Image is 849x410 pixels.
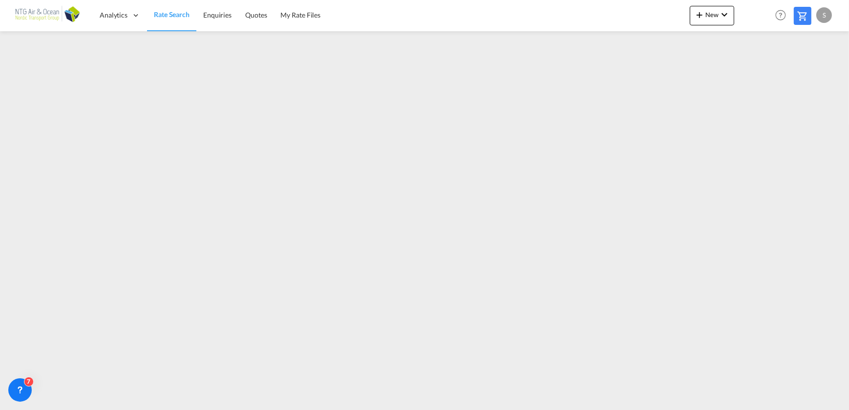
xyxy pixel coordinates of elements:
span: Enquiries [203,11,232,19]
span: Analytics [100,10,127,20]
span: Rate Search [154,10,190,19]
div: Help [772,7,794,24]
button: icon-plus 400-fgNewicon-chevron-down [690,6,734,25]
span: My Rate Files [281,11,321,19]
md-icon: icon-chevron-down [719,9,730,20]
span: Quotes [245,11,267,19]
span: Help [772,7,789,23]
md-icon: icon-plus 400-fg [694,9,705,20]
div: S [816,7,832,23]
span: New [694,11,730,19]
img: af31b1c0b01f11ecbc353f8e72265e29.png [15,4,81,26]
